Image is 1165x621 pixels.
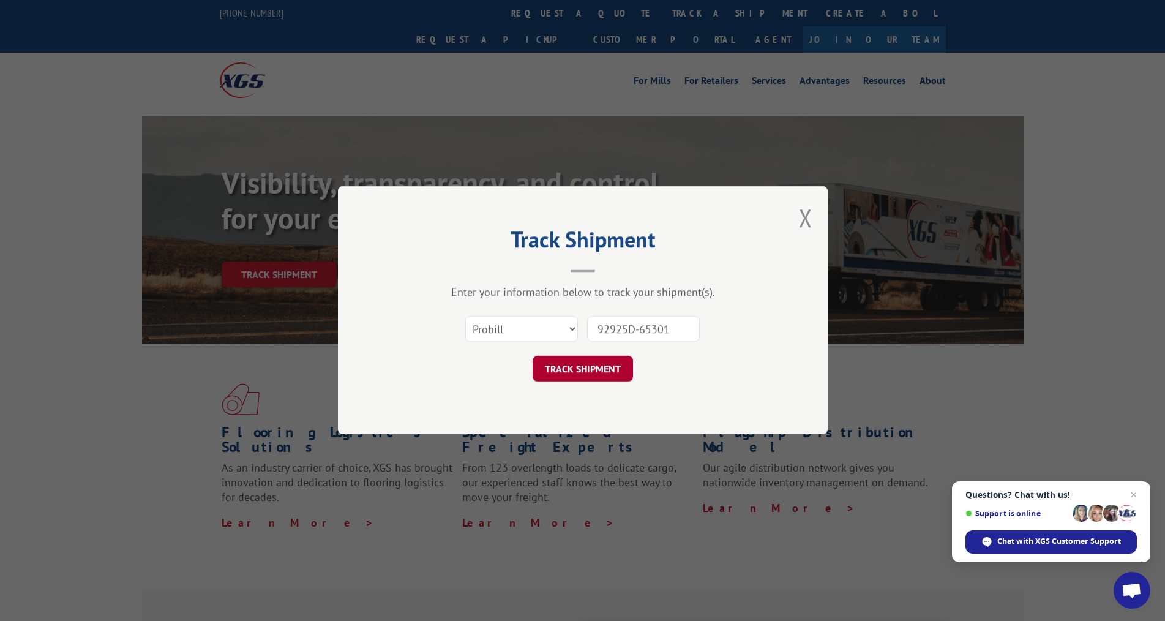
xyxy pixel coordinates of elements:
span: Questions? Chat with us! [965,490,1137,500]
h2: Track Shipment [399,231,766,254]
div: Chat with XGS Customer Support [965,530,1137,554]
button: Close modal [799,201,812,234]
span: Close chat [1126,487,1141,502]
div: Open chat [1114,572,1150,609]
span: Chat with XGS Customer Support [997,536,1121,547]
span: Support is online [965,509,1068,518]
input: Number(s) [587,317,700,342]
div: Enter your information below to track your shipment(s). [399,285,766,299]
button: TRACK SHIPMENT [533,356,633,382]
